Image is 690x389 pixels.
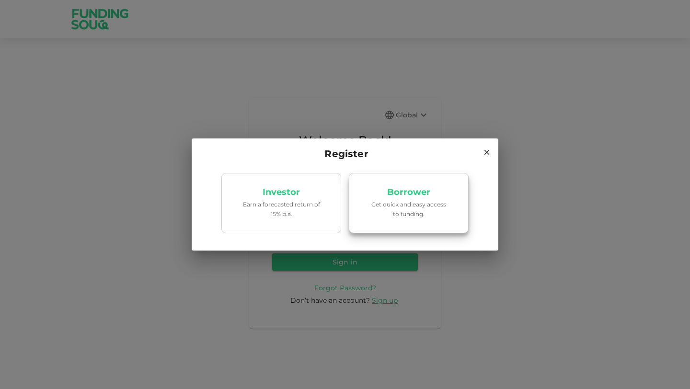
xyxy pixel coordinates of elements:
[368,200,449,218] p: Get quick and easy access to funding.
[322,146,368,161] span: Register
[349,173,469,233] a: BorrowerGet quick and easy access to funding.
[241,200,322,218] p: Earn a forecasted return of 15% p.a.
[387,188,430,197] p: Borrower
[221,173,341,233] a: InvestorEarn a forecasted return of 15% p.a.
[263,188,300,197] p: Investor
